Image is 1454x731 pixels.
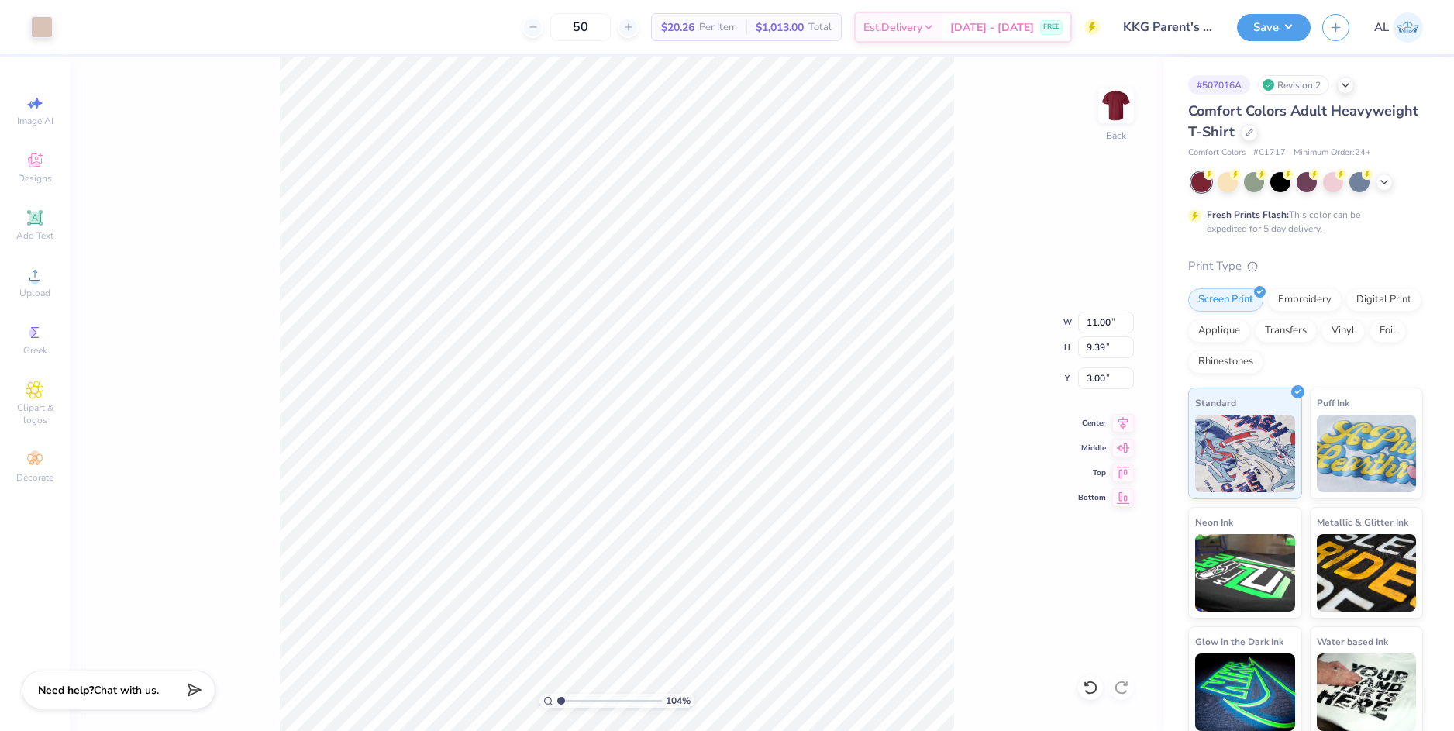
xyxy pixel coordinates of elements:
[1078,467,1106,478] span: Top
[16,229,53,242] span: Add Text
[1317,415,1417,492] img: Puff Ink
[1317,633,1388,650] span: Water based Ink
[1317,653,1417,731] img: Water based Ink
[8,402,62,426] span: Clipart & logos
[1255,319,1317,343] div: Transfers
[756,19,804,36] span: $1,013.00
[1188,257,1423,275] div: Print Type
[1188,147,1246,160] span: Comfort Colors
[38,683,94,698] strong: Need help?
[1043,22,1059,33] span: FREE
[1195,514,1233,530] span: Neon Ink
[808,19,832,36] span: Total
[23,344,47,357] span: Greek
[17,115,53,127] span: Image AI
[1321,319,1365,343] div: Vinyl
[1374,12,1423,43] a: AL
[1195,653,1295,731] img: Glow in the Dark Ink
[1078,443,1106,453] span: Middle
[1188,350,1263,374] div: Rhinestones
[1317,395,1349,411] span: Puff Ink
[666,694,691,708] span: 104 %
[1370,319,1406,343] div: Foil
[1111,12,1225,43] input: Untitled Design
[1317,514,1408,530] span: Metallic & Glitter Ink
[16,471,53,484] span: Decorate
[1374,19,1389,36] span: AL
[1188,102,1418,141] span: Comfort Colors Adult Heavyweight T-Shirt
[550,13,611,41] input: – –
[1188,75,1250,95] div: # 507016A
[1101,90,1132,121] img: Back
[94,683,159,698] span: Chat with us.
[1253,147,1286,160] span: # C1717
[950,19,1034,36] span: [DATE] - [DATE]
[661,19,694,36] span: $20.26
[863,19,922,36] span: Est. Delivery
[1258,75,1329,95] div: Revision 2
[1393,12,1423,43] img: Alyzza Lydia Mae Sobrino
[1317,534,1417,612] img: Metallic & Glitter Ink
[1207,209,1289,221] strong: Fresh Prints Flash:
[1346,288,1421,312] div: Digital Print
[19,287,50,299] span: Upload
[1078,492,1106,503] span: Bottom
[1188,288,1263,312] div: Screen Print
[1237,14,1311,41] button: Save
[1195,415,1295,492] img: Standard
[1188,319,1250,343] div: Applique
[1078,418,1106,429] span: Center
[1207,208,1397,236] div: This color can be expedited for 5 day delivery.
[18,172,52,184] span: Designs
[1268,288,1342,312] div: Embroidery
[699,19,737,36] span: Per Item
[1195,534,1295,612] img: Neon Ink
[1195,633,1283,650] span: Glow in the Dark Ink
[1294,147,1371,160] span: Minimum Order: 24 +
[1106,129,1126,143] div: Back
[1195,395,1236,411] span: Standard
